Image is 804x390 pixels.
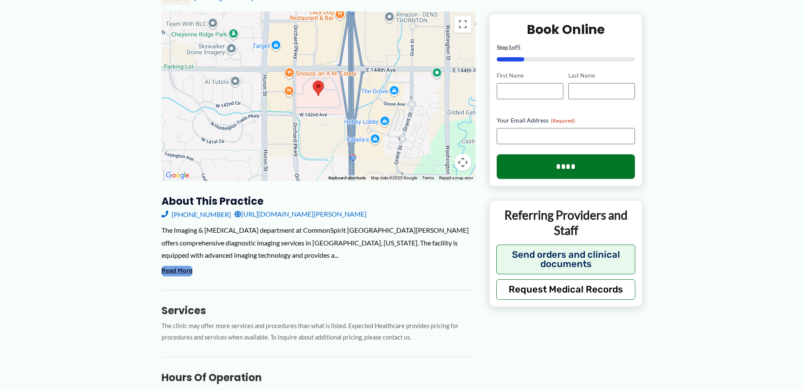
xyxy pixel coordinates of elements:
[497,45,635,50] p: Step of
[454,154,471,171] button: Map camera controls
[161,266,192,276] button: Read More
[328,175,366,181] button: Keyboard shortcuts
[551,117,575,124] span: (Required)
[454,16,471,33] button: Toggle fullscreen view
[497,21,635,38] h2: Book Online
[517,44,520,51] span: 5
[568,72,635,80] label: Last Name
[161,208,231,220] a: [PHONE_NUMBER]
[497,72,563,80] label: First Name
[496,244,636,274] button: Send orders and clinical documents
[422,175,434,180] a: Terms (opens in new tab)
[164,170,192,181] img: Google
[234,208,367,220] a: [URL][DOMAIN_NAME][PERSON_NAME]
[508,44,512,51] span: 1
[161,371,476,384] h3: Hours of Operation
[371,175,417,180] span: Map data ©2025 Google
[161,320,476,343] p: The clinic may offer more services and procedures than what is listed. Expected Healthcare provid...
[497,116,635,125] label: Your Email Address
[161,224,476,262] div: The Imaging & [MEDICAL_DATA] department at CommonSpirit [GEOGRAPHIC_DATA][PERSON_NAME] offers com...
[161,195,476,208] h3: About this practice
[439,175,473,180] a: Report a map error
[164,170,192,181] a: Open this area in Google Maps (opens a new window)
[161,304,476,317] h3: Services
[496,207,636,238] p: Referring Providers and Staff
[496,279,636,299] button: Request Medical Records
